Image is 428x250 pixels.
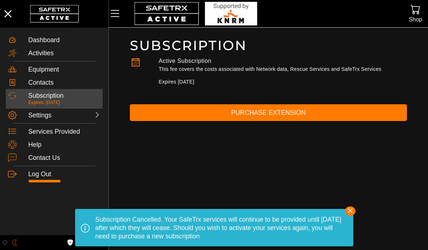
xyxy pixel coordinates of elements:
a: License Agreement [65,239,75,246]
label: Active Subscription [159,58,211,64]
img: ContactUs.svg [8,153,17,162]
img: ModeLight.svg [2,239,8,246]
div: Subscription Cancelled. Your SafeTrx services will continue to be provided until [DATE] after whi... [95,213,345,243]
button: Purchase Extension [130,104,407,121]
span: Expires: [DATE] [28,100,60,105]
img: Activities.svg [8,49,17,57]
img: ModeDark.svg [12,239,18,246]
div: Contacts [28,79,100,86]
div: Settings [28,112,63,119]
img: Subscription.svg [8,91,17,100]
div: Activities [28,49,100,57]
div: Dashboard [28,36,100,44]
div: Help [28,141,100,149]
div: Equipment [28,66,100,73]
p: Expires [DATE] [159,78,407,86]
p: This fee covers the costs associated with Network data, Rescue Services and SafeTrx Services [159,65,407,73]
div: Shop [409,15,422,24]
h1: Subscription [130,37,407,54]
div: Services Provided [28,128,100,136]
img: Help.svg [8,140,17,149]
div: Subscription [28,92,100,100]
img: RescueLogo.svg [205,2,257,25]
div: Contact Us [28,154,100,162]
span: Purchase Extension [136,107,402,118]
img: Equipment.svg [8,65,17,74]
button: Menu [109,6,127,21]
div: Log Out [28,170,100,178]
